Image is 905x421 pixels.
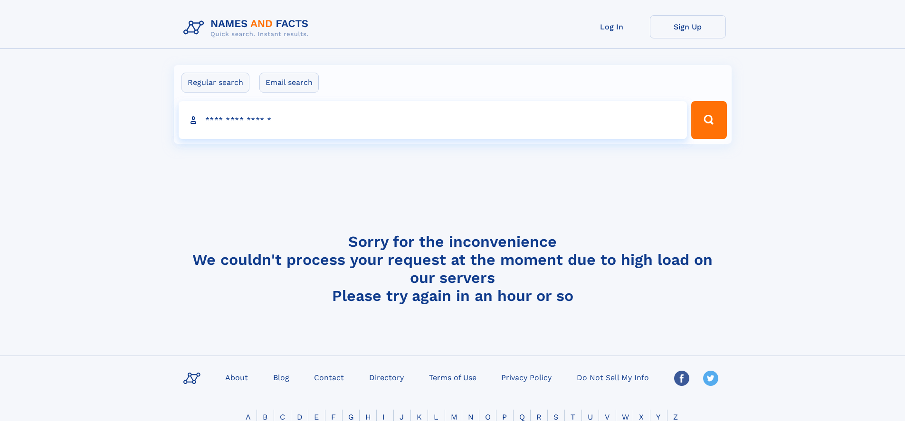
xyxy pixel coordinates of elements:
a: Terms of Use [425,370,480,384]
button: Search Button [691,101,726,139]
img: Facebook [674,371,689,386]
a: Contact [310,370,348,384]
a: Do Not Sell My Info [573,370,653,384]
img: Logo Names and Facts [180,15,316,41]
label: Email search [259,73,319,93]
a: Sign Up [650,15,726,38]
a: Blog [269,370,293,384]
label: Regular search [181,73,249,93]
h4: Sorry for the inconvenience We couldn't process your request at the moment due to high load on ou... [180,233,726,305]
img: Twitter [703,371,718,386]
a: Directory [365,370,408,384]
a: Privacy Policy [497,370,555,384]
a: Log In [574,15,650,38]
input: search input [179,101,687,139]
a: About [221,370,252,384]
